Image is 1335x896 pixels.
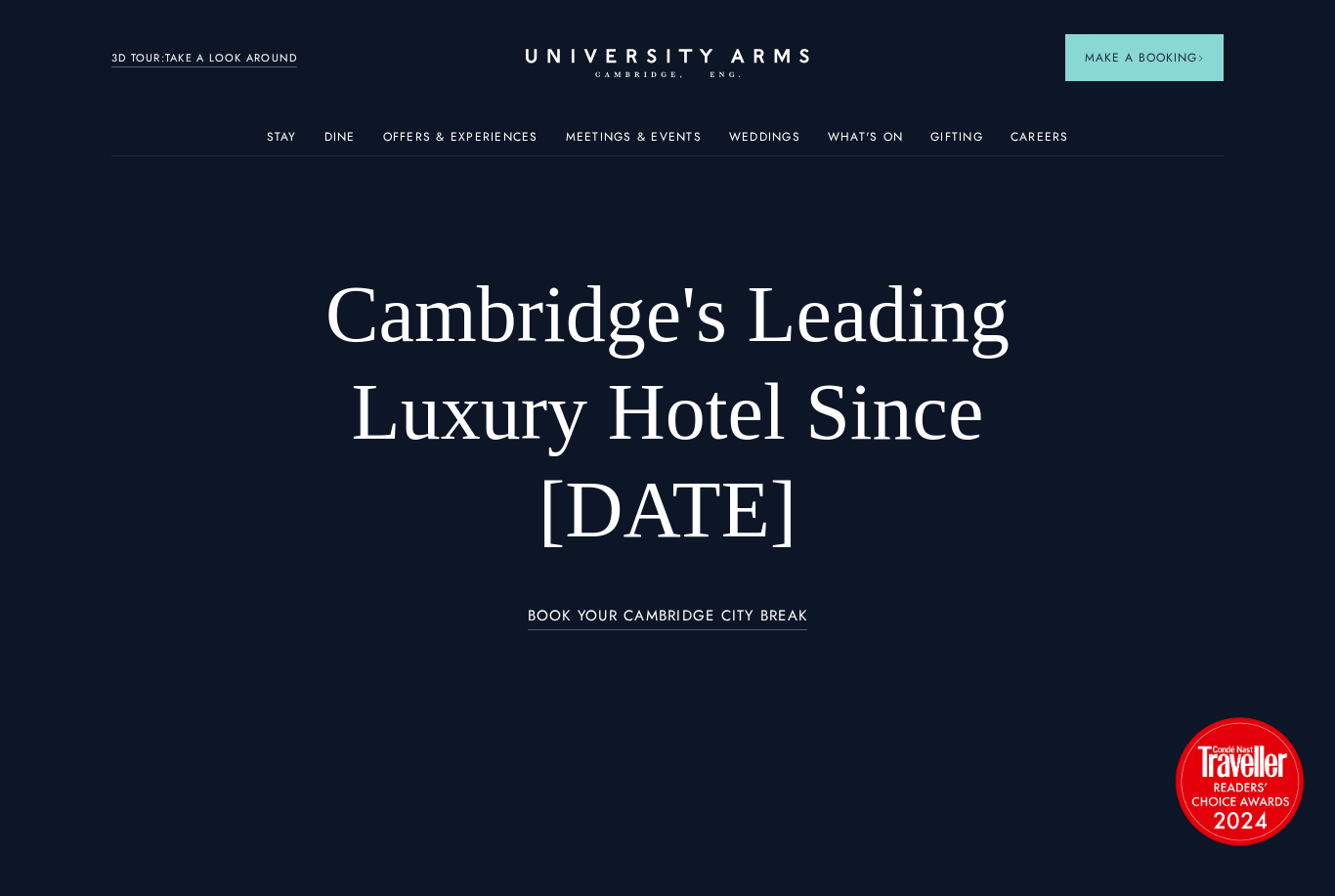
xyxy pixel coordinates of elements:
a: Stay [267,130,297,155]
a: Dine [324,130,356,155]
a: Home [526,49,809,79]
span: Make a Booking [1085,49,1204,66]
img: image-2524eff8f0c5d55edbf694693304c4387916dea5-1501x1501-png [1166,707,1313,854]
a: Meetings & Events [566,130,702,155]
a: Offers & Experiences [383,130,538,155]
img: Arrow icon [1197,55,1204,62]
h1: Cambridge's Leading Luxury Hotel Since [DATE] [223,266,1113,559]
a: BOOK YOUR CAMBRIDGE CITY BREAK [528,608,808,630]
a: Careers [1011,130,1069,155]
button: Make a BookingArrow icon [1065,34,1224,81]
a: Weddings [729,130,800,155]
a: 3D TOUR:TAKE A LOOK AROUND [111,50,298,67]
a: What's On [828,130,903,155]
a: Gifting [930,130,983,155]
